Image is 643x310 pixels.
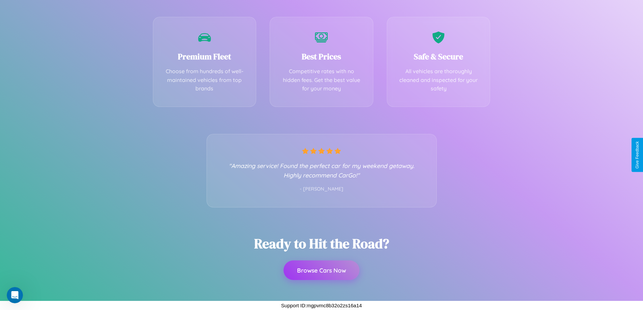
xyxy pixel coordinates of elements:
[280,51,363,62] h3: Best Prices
[635,141,640,169] div: Give Feedback
[284,260,359,280] button: Browse Cars Now
[163,51,246,62] h3: Premium Fleet
[397,51,480,62] h3: Safe & Secure
[7,287,23,303] iframe: Intercom live chat
[220,185,423,194] p: - [PERSON_NAME]
[281,301,362,310] p: Support ID: mgpvmc8b32o2zs16a14
[220,161,423,180] p: "Amazing service! Found the perfect car for my weekend getaway. Highly recommend CarGo!"
[397,67,480,93] p: All vehicles are thoroughly cleaned and inspected for your safety
[280,67,363,93] p: Competitive rates with no hidden fees. Get the best value for your money
[163,67,246,93] p: Choose from hundreds of well-maintained vehicles from top brands
[254,234,389,253] h2: Ready to Hit the Road?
